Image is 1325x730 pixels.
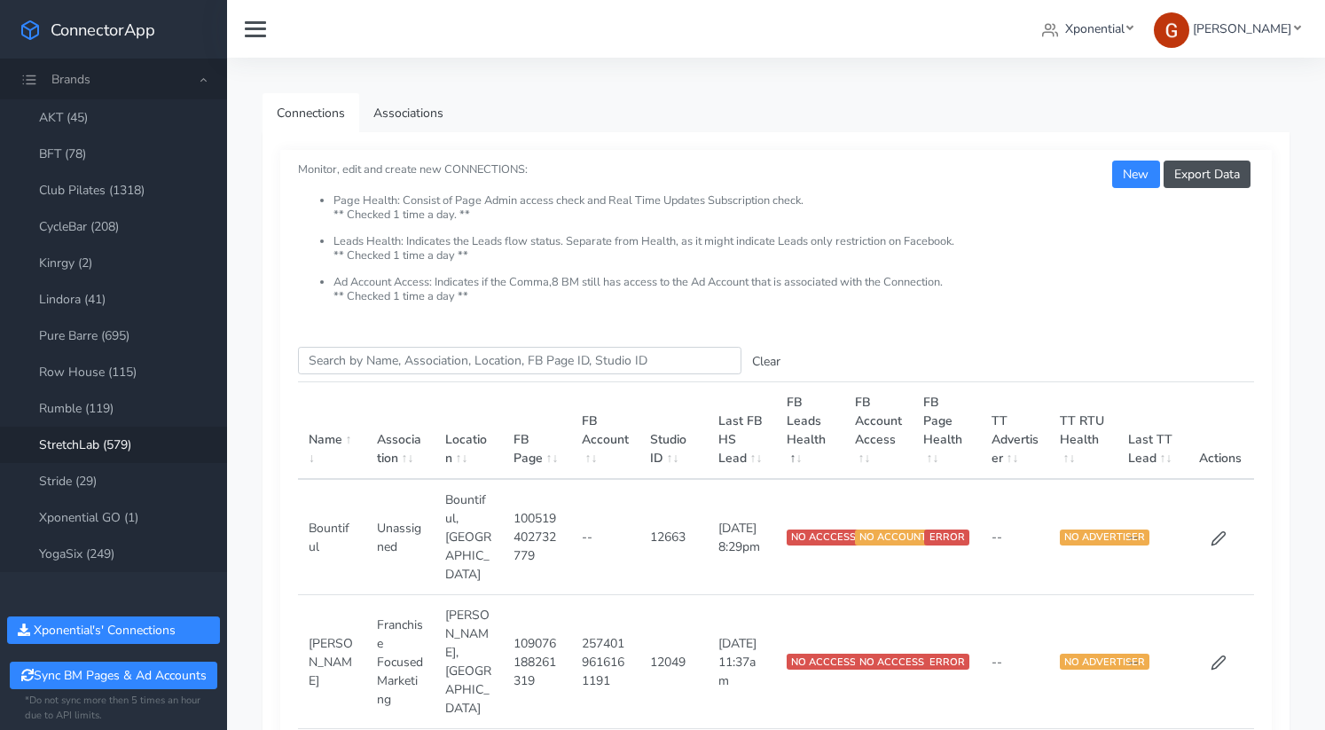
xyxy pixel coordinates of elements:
[639,595,708,729] td: 12049
[844,382,913,480] th: FB Account Access
[503,595,571,729] td: 109076188261319
[1117,479,1186,595] td: --
[639,479,708,595] td: 12663
[708,479,776,595] td: [DATE] 8:29pm
[366,595,435,729] td: Franchise Focused Marketing
[639,382,708,480] th: Studio ID
[298,382,366,480] th: Name
[1060,654,1149,670] span: NO ADVERTISER
[435,595,503,729] td: [PERSON_NAME],[GEOGRAPHIC_DATA]
[981,595,1049,729] td: --
[263,93,359,133] a: Connections
[435,479,503,595] td: Bountiful,[GEOGRAPHIC_DATA]
[981,479,1049,595] td: --
[855,530,931,546] span: NO ACCOUNT
[1060,530,1149,546] span: NO ADVERTISER
[708,382,776,480] th: Last FB HS Lead
[1049,382,1117,480] th: TT RTU Health
[25,694,202,724] small: *Do not sync more then 5 times an hour due to API limits.
[366,479,435,595] td: Unassigned
[298,595,366,729] td: [PERSON_NAME]
[298,147,1254,303] small: Monitor, edit and create new CONNECTIONS:
[1065,20,1125,37] span: Xponential
[1117,382,1186,480] th: Last TT Lead
[1186,382,1254,480] th: Actions
[7,616,220,644] button: Xponential's' Connections
[298,347,741,374] input: enter text you want to search
[503,479,571,595] td: 100519402732779
[1154,12,1189,48] img: Greg Clemmons
[1193,20,1291,37] span: [PERSON_NAME]
[708,595,776,729] td: [DATE] 11:37am
[913,382,981,480] th: FB Page Health
[51,19,155,41] span: ConnectorApp
[1147,12,1307,45] a: [PERSON_NAME]
[981,382,1049,480] th: TT Advertiser
[333,276,1254,303] li: Ad Account Access: Indicates if the Comma,8 BM still has access to the Ad Account that is associa...
[571,382,639,480] th: FB Account
[366,382,435,480] th: Association
[51,71,90,88] span: Brands
[1117,595,1186,729] td: --
[333,194,1254,235] li: Page Health: Consist of Page Admin access check and Real Time Updates Subscription check. ** Chec...
[1035,12,1141,45] a: Xponential
[359,93,458,133] a: Associations
[1164,161,1251,188] button: Export Data
[503,382,571,480] th: FB Page
[924,654,968,670] span: ERROR
[741,348,791,375] button: Clear
[1112,161,1159,188] button: New
[435,382,503,480] th: Location
[571,479,639,595] td: --
[776,382,844,480] th: FB Leads Health
[298,479,366,595] td: Bountiful
[855,654,929,670] span: NO ACCCESS
[333,235,1254,276] li: Leads Health: Indicates the Leads flow status. Separate from Health, as it might indicate Leads o...
[571,595,639,729] td: 2574019616161191
[10,662,216,689] button: Sync BM Pages & Ad Accounts
[924,530,968,546] span: ERROR
[787,654,860,670] span: NO ACCCESS
[787,530,860,546] span: NO ACCCESS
